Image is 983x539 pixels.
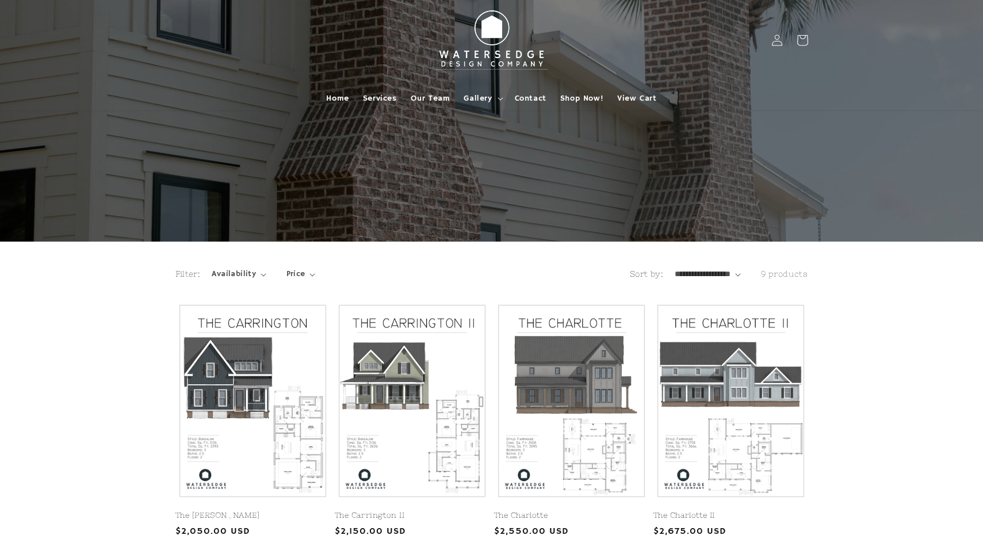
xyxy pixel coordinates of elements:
span: View Cart [617,93,656,104]
a: The Carrington II [335,511,489,521]
a: Our Team [404,86,457,110]
summary: Gallery [457,86,507,110]
a: Services [356,86,404,110]
summary: Availability (0 selected) [212,268,266,280]
a: Contact [508,86,553,110]
span: Contact [515,93,546,104]
span: Our Team [411,93,450,104]
a: The Charlotte [494,511,649,521]
span: Services [363,93,397,104]
span: 9 products [761,269,808,278]
span: Price [286,268,305,280]
h2: Filter: [175,268,201,280]
a: View Cart [610,86,663,110]
span: Gallery [464,93,492,104]
span: Home [326,93,349,104]
a: Home [319,86,355,110]
a: Shop Now! [553,86,610,110]
img: Watersedge Design Co [429,5,555,76]
a: The [PERSON_NAME] [175,511,330,521]
span: Shop Now! [560,93,603,104]
span: Availability [212,268,256,280]
summary: Price [286,268,316,280]
a: The Charlotte II [653,511,808,521]
label: Sort by: [630,269,663,278]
